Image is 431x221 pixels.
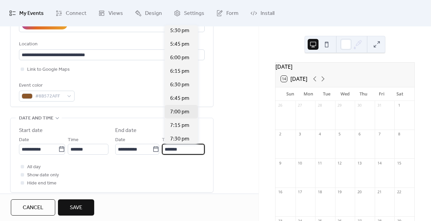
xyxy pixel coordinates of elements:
[261,8,274,19] span: Install
[357,190,362,195] div: 20
[396,103,402,108] div: 1
[19,82,73,90] div: Event color
[396,160,402,165] div: 15
[19,114,54,123] span: Date and time
[391,87,409,101] div: Sat
[27,66,70,74] span: Link to Google Maps
[184,8,204,19] span: Settings
[297,190,303,195] div: 17
[170,67,189,75] span: 6:15 pm
[357,160,362,165] div: 13
[170,40,189,48] span: 5:45 pm
[317,132,322,137] div: 4
[68,136,79,144] span: Time
[19,127,43,135] div: Start date
[162,136,173,144] span: Time
[336,87,354,101] div: Wed
[170,54,189,62] span: 6:00 pm
[66,8,86,19] span: Connect
[170,135,189,143] span: 7:30 pm
[130,3,167,24] a: Design
[337,132,342,137] div: 5
[170,81,189,89] span: 6:30 pm
[170,27,189,35] span: 5:30 pm
[317,160,322,165] div: 11
[357,103,362,108] div: 30
[377,103,382,108] div: 31
[23,204,43,212] span: Cancel
[70,204,82,212] span: Save
[27,171,59,179] span: Show date only
[170,108,189,116] span: 7:00 pm
[297,132,303,137] div: 3
[211,3,244,24] a: Form
[317,190,322,195] div: 18
[19,8,44,19] span: My Events
[22,19,67,29] button: AI Assistant
[297,160,303,165] div: 10
[108,8,123,19] span: Views
[278,190,283,195] div: 16
[115,127,137,135] div: End date
[19,40,203,48] div: Location
[278,132,283,137] div: 2
[377,160,382,165] div: 14
[396,132,402,137] div: 8
[170,94,189,103] span: 6:45 pm
[245,3,280,24] a: Install
[299,87,317,101] div: Mon
[50,3,91,24] a: Connect
[11,199,55,216] button: Cancel
[372,87,391,101] div: Fri
[297,103,303,108] div: 27
[279,74,310,84] button: 14[DATE]
[354,87,372,101] div: Thu
[317,103,322,108] div: 28
[396,190,402,195] div: 22
[278,160,283,165] div: 9
[93,3,128,24] a: Views
[27,163,41,171] span: All day
[278,103,283,108] div: 26
[115,136,125,144] span: Date
[317,87,336,101] div: Tue
[337,190,342,195] div: 19
[337,103,342,108] div: 29
[377,190,382,195] div: 21
[35,92,64,101] span: #8B572AFF
[170,121,189,130] span: 7:15 pm
[27,179,57,187] span: Hide end time
[281,87,299,101] div: Sun
[275,63,414,71] div: [DATE]
[357,132,362,137] div: 6
[58,199,94,216] button: Save
[169,3,209,24] a: Settings
[226,8,239,19] span: Form
[145,8,162,19] span: Design
[337,160,342,165] div: 12
[34,21,63,29] div: AI Assistant
[4,3,49,24] a: My Events
[19,136,29,144] span: Date
[377,132,382,137] div: 7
